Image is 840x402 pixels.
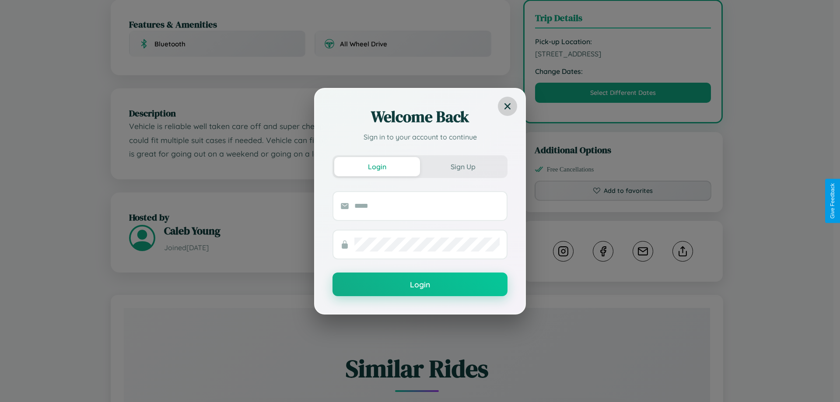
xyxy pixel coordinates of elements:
[332,106,507,127] h2: Welcome Back
[332,273,507,296] button: Login
[829,183,836,219] div: Give Feedback
[332,132,507,142] p: Sign in to your account to continue
[334,157,420,176] button: Login
[420,157,506,176] button: Sign Up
